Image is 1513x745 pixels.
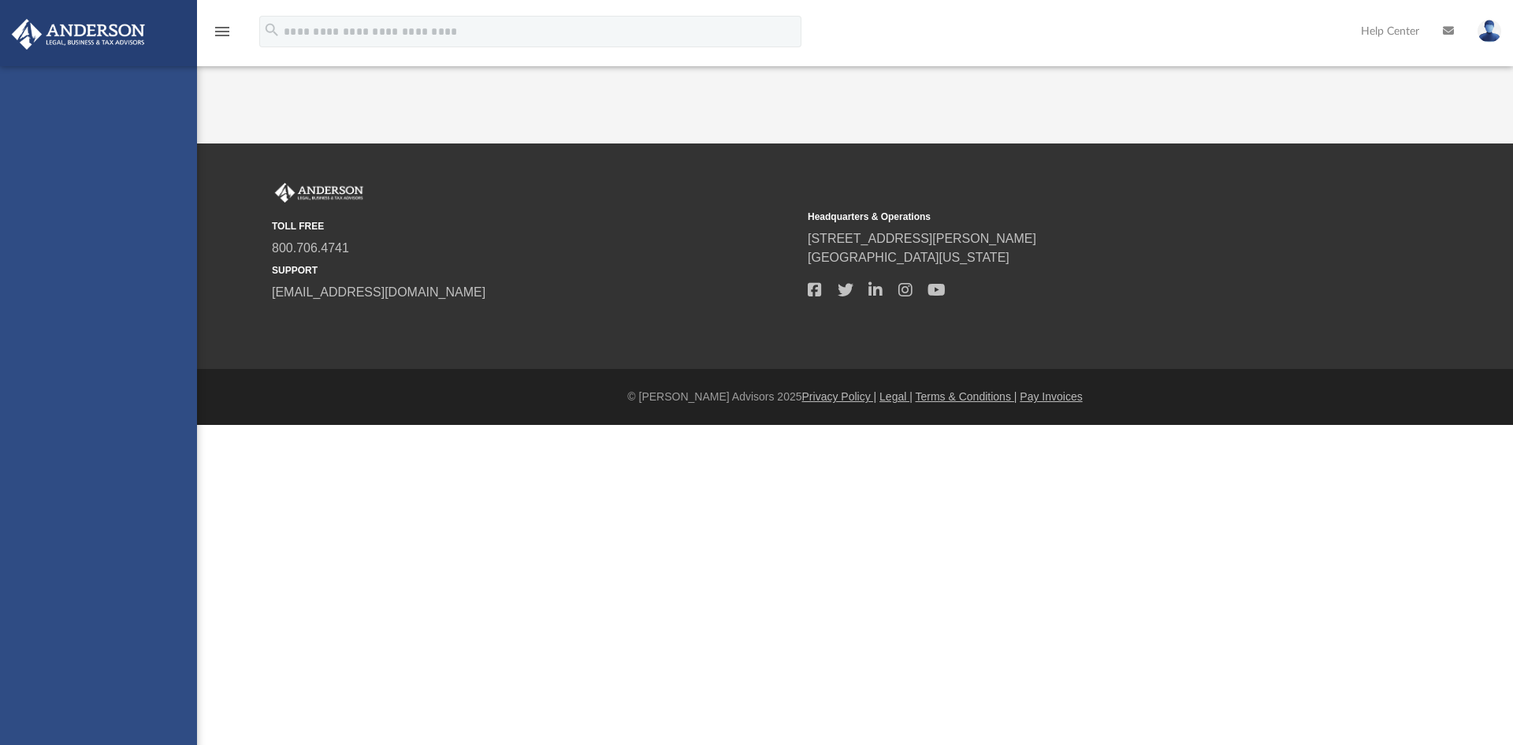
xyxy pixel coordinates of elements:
img: User Pic [1478,20,1501,43]
a: Pay Invoices [1020,390,1082,403]
a: menu [213,30,232,41]
i: search [263,21,281,39]
i: menu [213,22,232,41]
small: SUPPORT [272,263,797,278]
a: Privacy Policy | [802,390,877,403]
a: [GEOGRAPHIC_DATA][US_STATE] [808,251,1009,264]
small: Headquarters & Operations [808,210,1333,224]
a: 800.706.4741 [272,241,349,255]
a: [STREET_ADDRESS][PERSON_NAME] [808,232,1036,245]
a: Terms & Conditions | [916,390,1017,403]
img: Anderson Advisors Platinum Portal [7,19,150,50]
img: Anderson Advisors Platinum Portal [272,183,366,203]
div: © [PERSON_NAME] Advisors 2025 [197,389,1513,405]
small: TOLL FREE [272,219,797,233]
a: [EMAIL_ADDRESS][DOMAIN_NAME] [272,285,485,299]
a: Legal | [879,390,913,403]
